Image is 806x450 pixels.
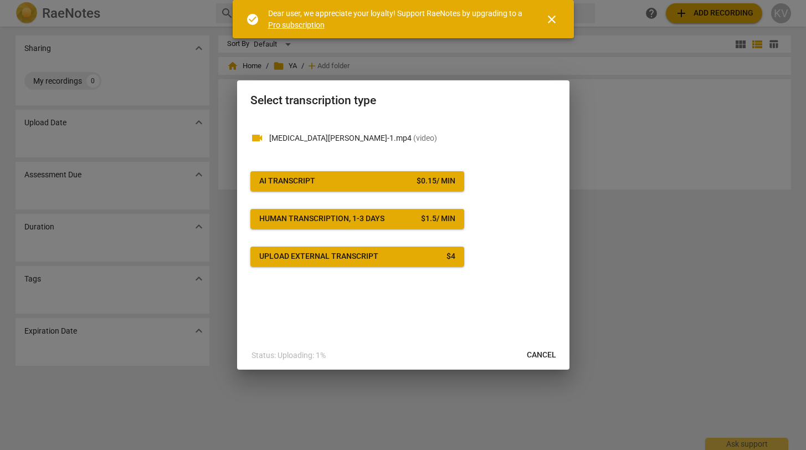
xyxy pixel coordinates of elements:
span: check_circle [246,13,259,26]
a: Pro subscription [268,21,325,29]
div: Upload external transcript [259,251,378,262]
div: AI Transcript [259,176,315,187]
div: $ 1.5 / min [421,213,455,224]
button: Close [538,6,565,33]
span: videocam [250,131,264,145]
div: Dear user, we appreciate your loyalty! Support RaeNotes by upgrading to a [268,8,525,30]
span: Cancel [527,350,556,361]
span: ( video ) [413,134,437,142]
button: AI Transcript$0.15/ min [250,171,464,191]
div: Human transcription, 1-3 days [259,213,384,224]
div: $ 4 [446,251,455,262]
button: Upload external transcript$4 [250,247,464,267]
p: Status: Uploading: 1% [251,350,326,361]
button: Cancel [518,345,565,365]
button: Human transcription, 1-3 days$1.5/ min [250,209,464,229]
span: close [545,13,558,26]
h2: Select transcription type [250,94,556,108]
div: $ 0.15 / min [417,176,455,187]
p: Yasmin-Kent-1.mp4(video) [269,132,556,144]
